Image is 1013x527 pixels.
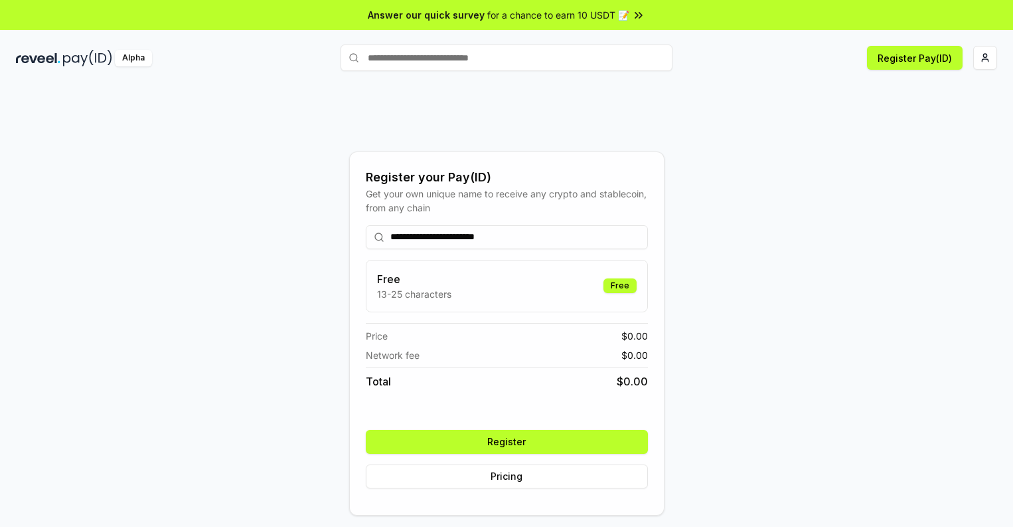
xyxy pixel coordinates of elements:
[366,329,388,343] span: Price
[115,50,152,66] div: Alpha
[63,50,112,66] img: pay_id
[487,8,629,22] span: for a chance to earn 10 USDT 📝
[621,329,648,343] span: $ 0.00
[377,287,451,301] p: 13-25 characters
[366,465,648,488] button: Pricing
[603,278,637,293] div: Free
[366,348,420,362] span: Network fee
[366,168,648,187] div: Register your Pay(ID)
[366,430,648,454] button: Register
[16,50,60,66] img: reveel_dark
[867,46,963,70] button: Register Pay(ID)
[617,373,648,389] span: $ 0.00
[366,187,648,215] div: Get your own unique name to receive any crypto and stablecoin, from any chain
[621,348,648,362] span: $ 0.00
[377,271,451,287] h3: Free
[368,8,485,22] span: Answer our quick survey
[366,373,391,389] span: Total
